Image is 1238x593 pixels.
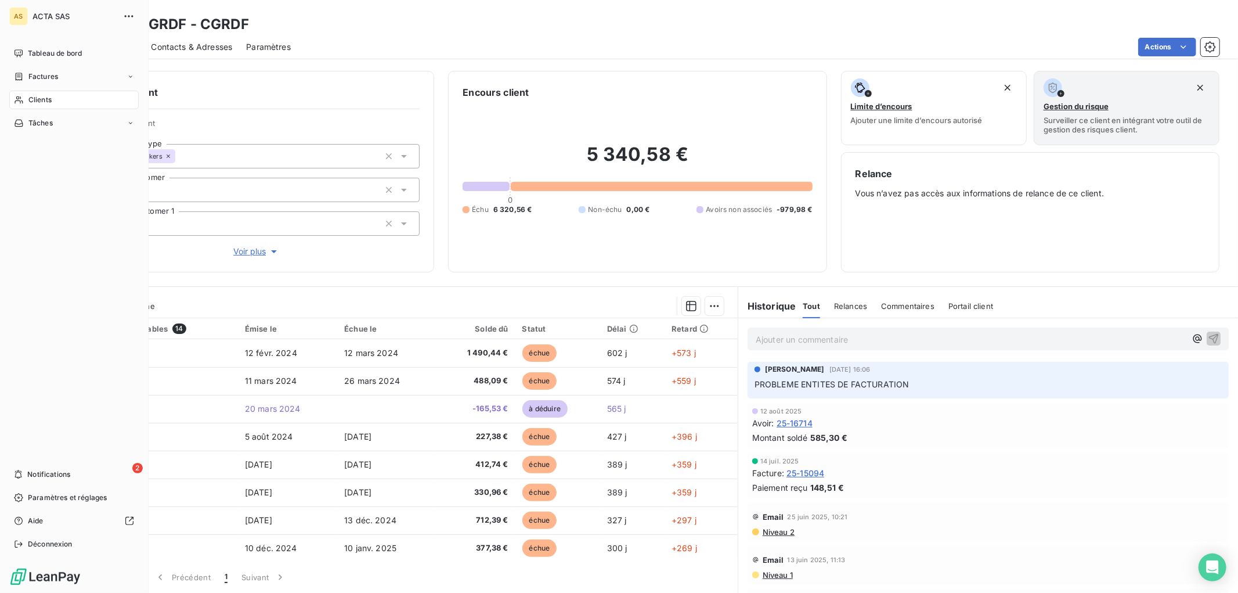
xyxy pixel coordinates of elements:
span: Déconnexion [28,539,73,549]
span: +269 j [672,543,697,553]
div: Pièces comptables [96,324,231,334]
div: Open Intercom Messenger [1199,554,1226,581]
h6: Encours client [463,85,529,99]
span: à déduire [522,400,568,418]
span: 412,74 € [443,459,508,470]
span: ACTA SAS [33,12,116,21]
span: échue [522,512,557,529]
span: Niveau 1 [761,570,793,580]
span: Email [763,555,784,565]
span: 574 j [607,376,626,386]
div: Émise le [245,324,330,333]
span: Email [763,512,784,522]
span: échue [522,456,557,473]
span: +396 j [672,432,697,441]
span: Factures [28,71,58,82]
h2: 5 340,58 € [463,143,812,178]
button: Actions [1138,38,1196,56]
span: 6 320,56 € [493,204,532,215]
span: 25 juin 2025, 10:21 [788,513,848,520]
span: [DATE] [344,487,371,497]
span: échue [522,372,557,390]
span: 488,09 € [443,375,508,387]
span: Paramètres et réglages [28,493,107,503]
input: Ajouter une valeur [148,218,157,229]
span: 389 j [607,459,627,469]
span: Surveiller ce client en intégrant votre outil de gestion des risques client. [1044,116,1210,134]
span: Paramètres [246,41,291,53]
span: 12 août 2025 [760,408,802,415]
span: 10 janv. 2025 [344,543,396,553]
span: 377,38 € [443,542,508,554]
span: 0 [508,195,512,204]
span: Notifications [27,469,70,480]
span: Montant soldé [752,432,808,444]
span: 25-16714 [777,417,813,429]
span: Tout [803,301,820,311]
div: Solde dû [443,324,508,333]
span: 427 j [607,432,627,441]
span: 585,30 € [810,432,847,444]
h6: Historique [738,299,796,313]
span: +297 j [672,515,696,525]
span: 14 juil. 2025 [760,458,799,465]
span: 10 déc. 2024 [245,543,297,553]
span: [DATE] [344,459,371,469]
span: 565 j [607,404,626,414]
span: Portail client [948,301,993,311]
div: Échue le [344,324,429,333]
span: [DATE] [245,487,272,497]
span: [PERSON_NAME] [765,364,825,375]
h6: Relance [856,167,1205,181]
span: +359 j [672,487,696,497]
span: 2 [132,463,143,473]
button: Suivant [234,565,293,590]
input: Ajouter une valeur [146,185,155,195]
span: Commentaires [881,301,934,311]
span: 14 [172,324,186,334]
span: +573 j [672,348,696,358]
span: -165,53 € [443,403,508,415]
span: 300 j [607,543,627,553]
button: Voir plus [93,245,420,258]
button: Gestion du risqueSurveiller ce client en intégrant votre outil de gestion des risques client. [1034,71,1219,145]
a: Aide [9,512,139,530]
span: échue [522,428,557,445]
span: Clients [28,95,52,105]
span: 389 j [607,487,627,497]
span: [DATE] [344,432,371,441]
span: Non-échu [588,204,622,215]
div: Statut [522,324,593,333]
span: -979,98 € [777,204,812,215]
h3: ENGIE GRDF - CGRDF [102,14,249,35]
span: Contacts & Adresses [151,41,232,53]
span: +359 j [672,459,696,469]
div: Vous n’avez pas accès aux informations de relance de ce client. [856,167,1205,258]
span: 1 [225,572,228,583]
span: [DATE] 16:06 [829,366,871,373]
span: 330,96 € [443,487,508,498]
span: Facture : [752,467,784,479]
span: Propriétés Client [93,118,420,135]
span: 1 490,44 € [443,347,508,359]
div: AS [9,7,28,26]
span: 11 mars 2024 [245,376,297,386]
span: échue [522,344,557,362]
span: Tâches [28,118,53,128]
span: 13 juin 2025, 11:13 [788,556,846,563]
span: 13 déc. 2024 [344,515,396,525]
span: Niveau 2 [761,527,795,537]
span: Avoirs non associés [706,204,772,215]
span: Tableau de bord [28,48,82,59]
span: 712,39 € [443,515,508,526]
span: 327 j [607,515,627,525]
span: [DATE] [245,515,272,525]
input: Ajouter une valeur [175,151,185,161]
button: Limite d’encoursAjouter une limite d’encours autorisé [841,71,1027,145]
span: 602 j [607,348,627,358]
span: 5 août 2024 [245,432,293,441]
span: Aide [28,516,44,526]
span: [DATE] [245,459,272,469]
span: Voir plus [233,246,280,257]
span: 25-15094 [786,467,824,479]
